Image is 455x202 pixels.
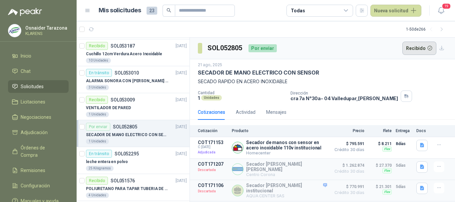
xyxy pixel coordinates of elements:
[21,68,31,75] span: Chat
[86,193,109,198] div: 4 Unidades
[176,151,187,157] p: [DATE]
[77,39,190,66] a: RecibidoSOL053187[DATE] Cuchillo 12cm Verdura Acero Inoxidable10 Unidades
[331,128,364,133] p: Precio
[86,139,109,144] div: 1 Unidades
[8,164,69,177] a: Remisiones
[382,189,392,195] div: Flex
[86,177,108,185] div: Recibido
[331,148,364,152] span: Crédito 30 días
[370,5,421,17] button: Nueva solicitud
[198,161,228,167] p: COT171207
[291,7,305,14] div: Todas
[21,98,45,105] span: Licitaciones
[248,44,277,52] div: Por enviar
[86,96,108,104] div: Recibido
[86,105,131,111] p: VENTILADOR DE PARED
[86,123,110,131] div: Por enviar
[21,182,50,189] span: Configuración
[176,97,187,103] p: [DATE]
[21,144,62,159] span: Órdenes de Compra
[232,142,243,153] img: Company Logo
[25,32,67,36] p: KLARENS
[331,140,364,148] span: $ 795.591
[86,159,128,165] p: leche entera en polvo
[290,91,398,96] p: Dirección
[236,108,255,116] div: Actividad
[382,146,392,152] div: Flex
[115,151,139,156] p: SOL052295
[198,95,200,101] p: 1
[435,5,447,17] button: 19
[198,128,228,133] p: Cotización
[198,149,228,156] p: Adjudicada
[396,140,412,148] p: 8 días
[86,85,109,90] div: 3 Unidades
[147,7,157,15] span: 23
[115,71,139,75] p: SOL053010
[86,150,112,158] div: En tránsito
[402,42,437,55] button: Recibido
[198,188,228,195] p: Descartada
[198,140,228,145] p: COT171153
[86,186,169,192] p: POLIURETANO PARA TAPAR TUBERIA DE SENSORES DE NIVEL DEL BANCO DE HIELO
[25,26,67,30] p: Osnaider Tarazona
[111,98,135,102] p: SOL053009
[368,140,392,148] p: $ 8.211
[8,65,69,78] a: Chat
[232,128,327,133] p: Producto
[246,140,327,150] p: Secador de manos con sensor en acero inoxidable 110v institucional
[368,161,392,169] p: $ 27.370
[368,183,392,191] p: $ 21.301
[8,126,69,139] a: Adjudicación
[86,69,112,77] div: En tránsito
[77,66,190,93] a: En tránsitoSOL053010[DATE] ALARMA SONORA CON [PERSON_NAME] ESTROBOSCOPICA3 Unidades
[86,51,162,57] p: Cuchillo 12cm Verdura Acero Inoxidable
[21,83,44,90] span: Solicitudes
[86,166,114,171] div: 25 Kilogramos
[8,179,69,192] a: Configuración
[8,111,69,123] a: Negociaciones
[8,50,69,62] a: Inicio
[198,183,228,188] p: COT171106
[86,58,111,63] div: 10 Unidades
[8,24,21,37] img: Company Logo
[8,96,69,108] a: Licitaciones
[331,161,364,169] span: $ 1.262.874
[167,8,171,13] span: search
[21,113,51,121] span: Negociaciones
[77,147,190,174] a: En tránsitoSOL052295[DATE] leche entera en polvo25 Kilogramos
[198,91,285,95] p: Cantidad
[290,96,398,101] p: cra 7a N°30a- 04 Valledupar , [PERSON_NAME]
[442,3,451,9] span: 19
[266,108,286,116] div: Mensajes
[111,44,135,48] p: SOL053187
[198,108,225,116] div: Cotizaciones
[176,178,187,184] p: [DATE]
[331,169,364,173] span: Crédito 30 días
[176,70,187,76] p: [DATE]
[331,191,364,195] span: Crédito 30 días
[368,128,392,133] p: Flete
[111,178,135,183] p: SOL051576
[406,24,447,35] div: 1 - 50 de 266
[246,172,327,177] p: Centro Corona
[396,128,412,133] p: Entrega
[198,145,228,149] span: C: [DATE]
[8,80,69,93] a: Solicitudes
[246,183,327,193] p: Secador [PERSON_NAME] institucional
[232,164,243,175] img: Company Logo
[86,42,108,50] div: Recibido
[198,62,222,68] p: 21 ago, 2025
[396,161,412,169] p: 5 días
[86,132,169,138] p: SECADOR DE MANO ELECTRICO CON SENSOR
[21,167,45,174] span: Remisiones
[176,43,187,49] p: [DATE]
[198,69,319,76] p: SECADOR DE MANO ELECTRICO CON SENSOR
[77,174,190,201] a: RecibidoSOL051576[DATE] POLIURETANO PARA TAPAR TUBERIA DE SENSORES DE NIVEL DEL BANCO DE HIELO4 U...
[8,8,42,16] img: Logo peakr
[246,193,327,198] p: AQUA CENTER SAS
[86,78,169,84] p: ALARMA SONORA CON [PERSON_NAME] ESTROBOSCOPICA
[198,167,228,173] p: Descartada
[21,52,31,60] span: Inicio
[21,129,48,136] span: Adjudicación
